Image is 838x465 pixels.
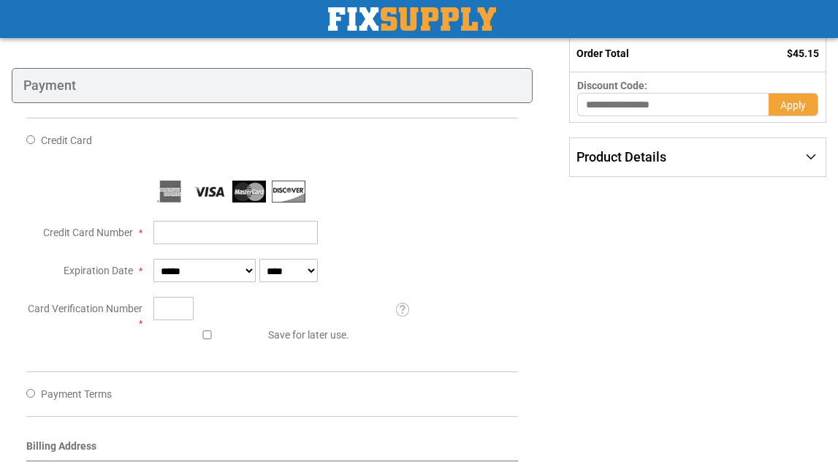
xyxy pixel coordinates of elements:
[26,439,518,461] div: Billing Address
[193,181,226,203] img: Visa
[780,99,806,111] span: Apply
[41,135,92,146] span: Credit Card
[328,7,496,31] img: Fix Industrial Supply
[328,7,496,31] a: store logo
[232,181,266,203] img: MasterCard
[28,303,142,314] span: Card Verification Number
[41,388,112,400] span: Payment Terms
[43,227,133,238] span: Credit Card Number
[577,80,647,91] span: Discount Code:
[153,181,187,203] img: American Express
[64,265,133,276] span: Expiration Date
[769,93,818,116] button: Apply
[12,68,533,103] div: Payment
[268,329,349,341] span: Save for later use.
[576,48,629,59] strong: Order Total
[576,149,666,165] span: Product Details
[272,181,305,203] img: Discover
[787,48,819,59] span: $45.15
